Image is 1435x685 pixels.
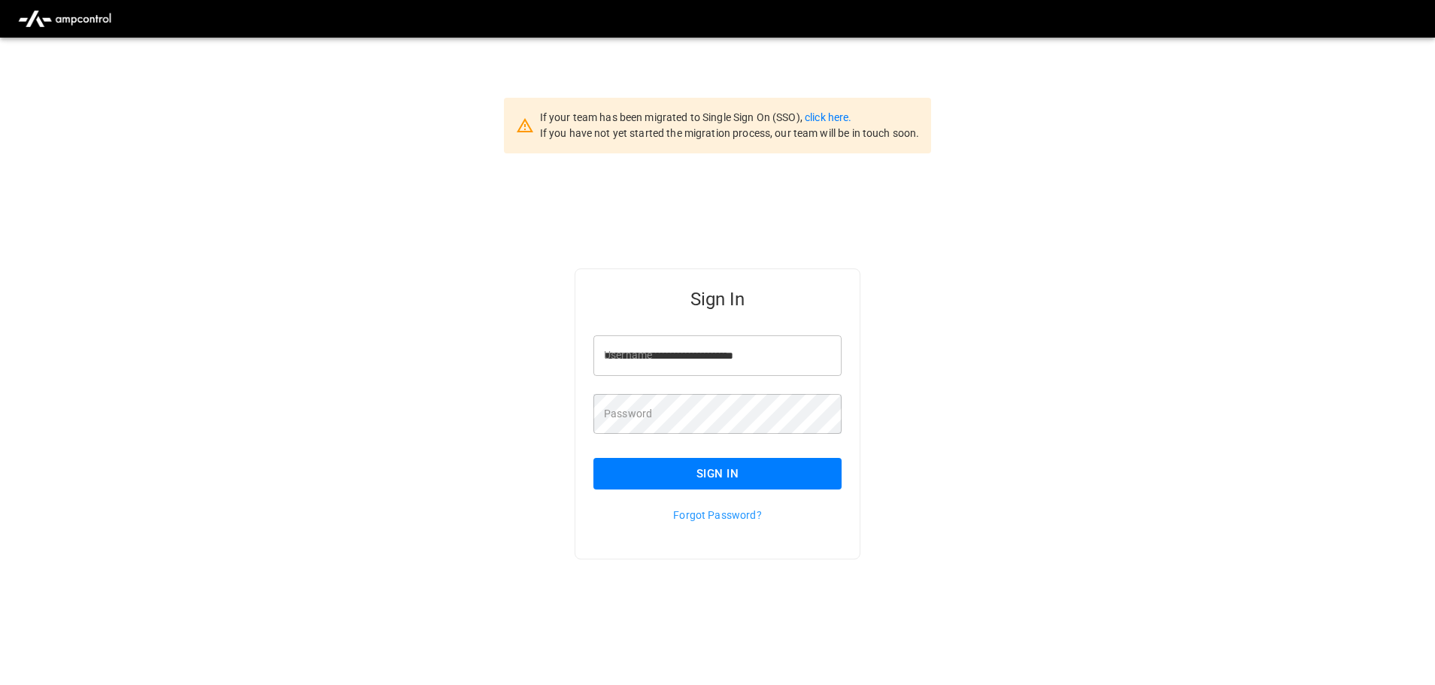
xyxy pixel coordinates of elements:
h5: Sign In [593,287,842,311]
button: Sign In [593,458,842,490]
span: If you have not yet started the migration process, our team will be in touch soon. [540,127,920,139]
img: ampcontrol.io logo [12,5,117,33]
span: If your team has been migrated to Single Sign On (SSO), [540,111,805,123]
a: click here. [805,111,851,123]
p: Forgot Password? [593,508,842,523]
